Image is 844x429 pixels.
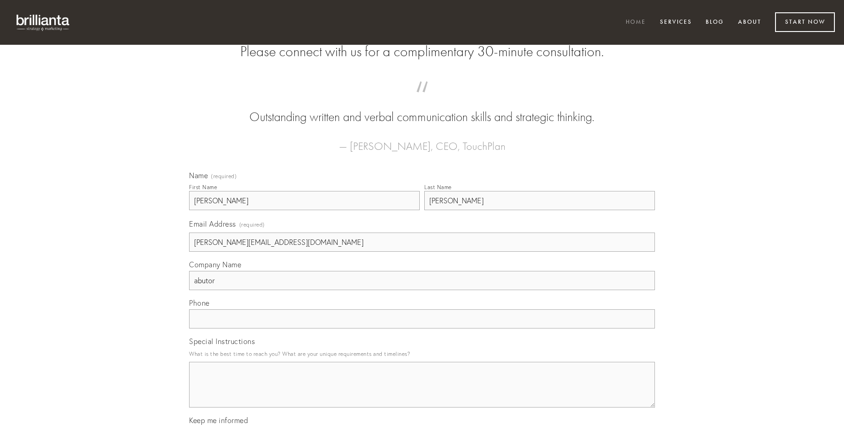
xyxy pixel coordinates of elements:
[204,90,640,108] span: “
[424,184,452,191] div: Last Name
[204,90,640,126] blockquote: Outstanding written and verbal communication skills and strategic thinking.
[189,337,255,346] span: Special Instructions
[189,171,208,180] span: Name
[775,12,835,32] a: Start Now
[204,126,640,155] figcaption: — [PERSON_NAME], CEO, TouchPlan
[239,218,265,231] span: (required)
[211,174,237,179] span: (required)
[700,15,730,30] a: Blog
[9,9,78,36] img: brillianta - research, strategy, marketing
[732,15,767,30] a: About
[189,260,241,269] span: Company Name
[189,184,217,191] div: First Name
[654,15,698,30] a: Services
[620,15,652,30] a: Home
[189,219,236,228] span: Email Address
[189,416,248,425] span: Keep me informed
[189,298,210,307] span: Phone
[189,43,655,60] h2: Please connect with us for a complimentary 30-minute consultation.
[189,348,655,360] p: What is the best time to reach you? What are your unique requirements and timelines?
